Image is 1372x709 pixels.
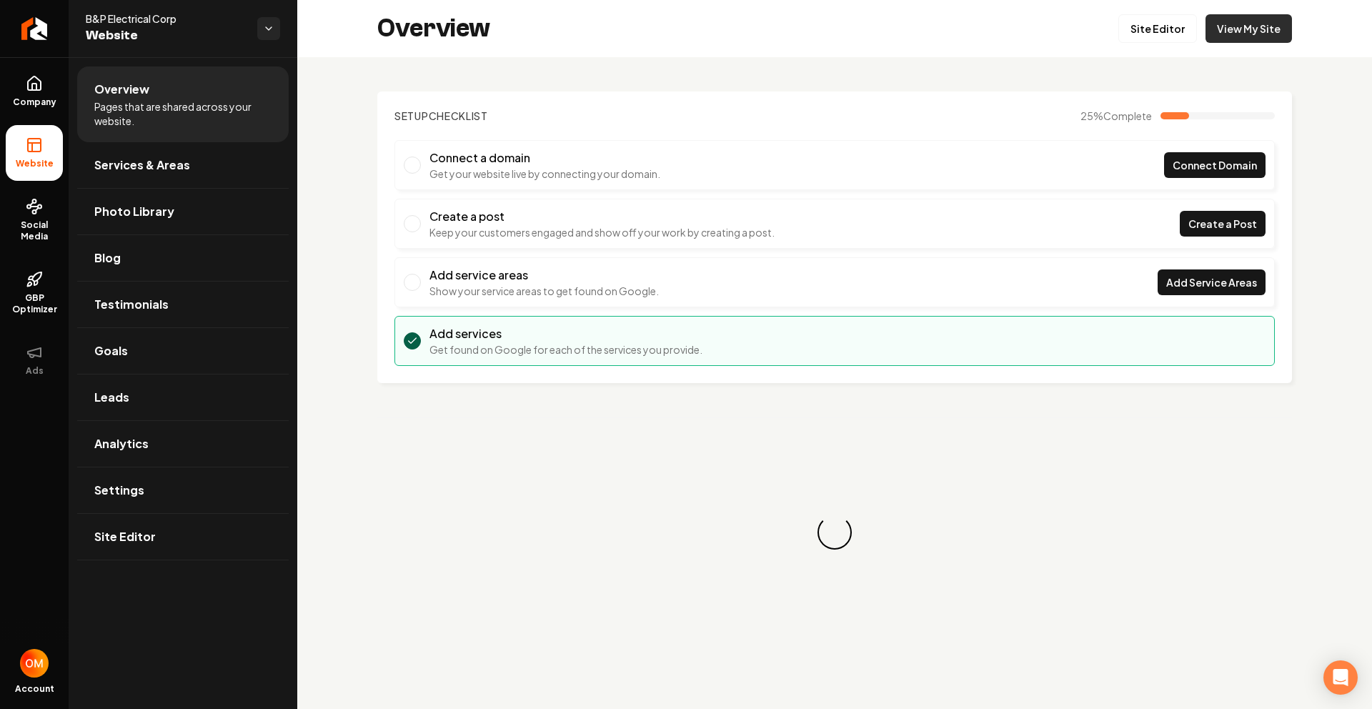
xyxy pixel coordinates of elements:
span: Ads [20,365,49,377]
span: Complete [1103,109,1152,122]
a: Photo Library [77,189,289,234]
h2: Overview [377,14,490,43]
span: Company [7,96,62,108]
span: Add Service Areas [1166,275,1257,290]
a: Testimonials [77,282,289,327]
span: Goals [94,342,128,360]
span: Account [15,683,54,695]
span: 25 % [1080,109,1152,123]
a: Company [6,64,63,119]
h3: Add service areas [429,267,659,284]
a: Blog [77,235,289,281]
img: Rebolt Logo [21,17,48,40]
span: Leads [94,389,129,406]
span: Testimonials [94,296,169,313]
img: Omar Molai [20,649,49,678]
p: Keep your customers engaged and show off your work by creating a post. [429,225,775,239]
span: Analytics [94,435,149,452]
span: Website [86,26,246,46]
a: View My Site [1206,14,1292,43]
p: Get your website live by connecting your domain. [429,167,660,181]
span: B&P Electrical Corp [86,11,246,26]
span: Overview [94,81,149,98]
button: Ads [6,332,63,388]
span: Create a Post [1188,217,1257,232]
a: Social Media [6,187,63,254]
a: Site Editor [77,514,289,560]
a: Goals [77,328,289,374]
h3: Connect a domain [429,149,660,167]
div: Open Intercom Messenger [1323,660,1358,695]
span: Pages that are shared across your website. [94,99,272,128]
p: Get found on Google for each of the services you provide. [429,342,702,357]
div: Loading [815,512,855,553]
h3: Add services [429,325,702,342]
a: Leads [77,375,289,420]
span: Connect Domain [1173,158,1257,173]
a: GBP Optimizer [6,259,63,327]
a: Create a Post [1180,211,1266,237]
span: Site Editor [94,528,156,545]
a: Add Service Areas [1158,269,1266,295]
a: Connect Domain [1164,152,1266,178]
a: Settings [77,467,289,513]
span: GBP Optimizer [6,292,63,315]
a: Services & Areas [77,142,289,188]
h2: Checklist [394,109,488,123]
span: Website [10,158,59,169]
p: Show your service areas to get found on Google. [429,284,659,298]
span: Social Media [6,219,63,242]
span: Settings [94,482,144,499]
a: Analytics [77,421,289,467]
span: Services & Areas [94,157,190,174]
a: Site Editor [1118,14,1197,43]
span: Setup [394,109,429,122]
h3: Create a post [429,208,775,225]
span: Blog [94,249,121,267]
button: Open user button [20,649,49,678]
span: Photo Library [94,203,174,220]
